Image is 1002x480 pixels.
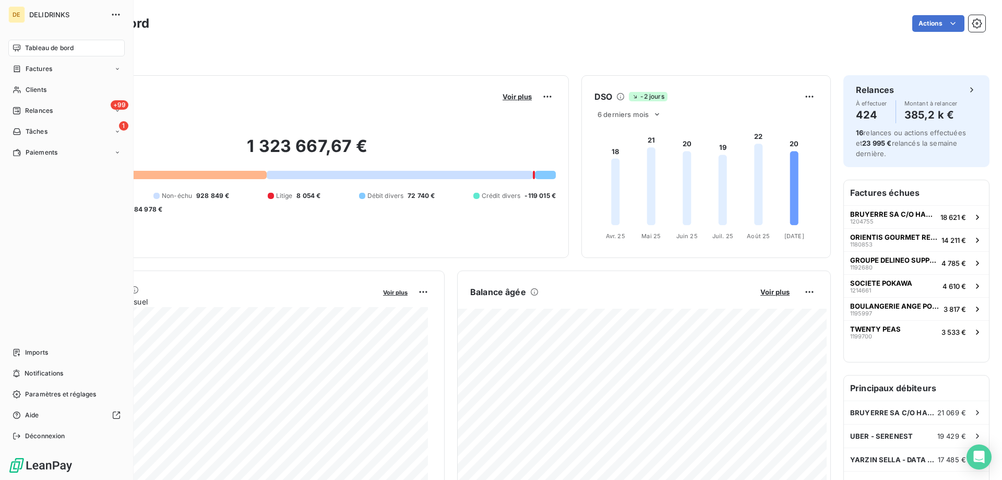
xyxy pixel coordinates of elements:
span: 3 817 € [944,305,966,313]
tspan: Mai 25 [641,232,661,240]
span: Montant à relancer [904,100,958,107]
span: 1204755 [850,218,874,225]
h6: Relances [856,84,894,96]
span: 1214661 [850,287,871,294]
span: GROUPE DELINEO SUPPLY CHAIN CHEZ GAUTIER [850,256,937,264]
h6: DSO [594,90,612,103]
button: Actions [912,15,964,32]
span: 928 849 € [196,191,229,201]
span: Paramètres et réglages [25,390,96,399]
span: TWENTY PEAS [850,325,901,333]
span: 21 069 € [937,408,966,417]
button: Voir plus [757,287,793,297]
span: Litige [276,191,293,201]
span: 72 740 € [408,191,435,201]
h6: Principaux débiteurs [844,376,989,401]
h4: 424 [856,107,887,123]
span: Voir plus [503,92,532,101]
span: +99 [111,100,128,110]
span: 1199700 [850,333,872,339]
button: SOCIETE POKAWA12146614 610 € [844,274,989,297]
span: 4 785 € [941,259,966,267]
span: Notifications [25,369,63,378]
span: À effectuer [856,100,887,107]
span: Chiffre d'affaires mensuel [59,296,376,307]
span: Voir plus [760,288,790,296]
span: 1 [119,121,128,131]
span: Factures [26,64,52,74]
div: Open Intercom Messenger [967,444,992,470]
span: Crédit divers [482,191,521,201]
span: 14 211 € [941,236,966,244]
span: 6 derniers mois [598,110,649,119]
span: Tâches [26,127,47,136]
tspan: Juin 25 [676,232,698,240]
button: Voir plus [499,92,535,101]
tspan: Juil. 25 [712,232,733,240]
span: BRUYERRE SA C/O HANAGROUP [850,210,936,218]
span: 17 485 € [938,455,966,464]
span: 1195997 [850,310,872,317]
h6: Balance âgée [470,286,526,298]
span: 1192680 [850,264,873,271]
tspan: Avr. 25 [606,232,625,240]
span: DELIDRINKS [29,10,104,19]
button: Voir plus [380,287,411,297]
span: -2 jours [629,92,667,101]
span: 23 995 € [862,139,891,147]
span: 4 610 € [943,282,966,290]
button: TWENTY PEAS11997003 533 € [844,320,989,343]
span: Imports [25,348,48,357]
span: Débit divers [367,191,404,201]
span: BRUYERRE SA C/O HANAGROUP [850,408,937,417]
span: 16 [856,128,863,137]
span: BOULANGERIE ANGE PORTEO - LA REUNION- SA [850,302,939,310]
span: Clients [26,85,46,95]
h4: 385,2 k € [904,107,958,123]
button: ORIENTIS GOURMET REFACTURATION118085314 211 € [844,228,989,251]
span: 3 533 € [941,328,966,336]
span: 1180853 [850,241,873,248]
tspan: [DATE] [784,232,804,240]
span: YARZIN SELLA - DATA DOG 21 - [GEOGRAPHIC_DATA] 9EME [850,455,938,464]
span: ORIENTIS GOURMET REFACTURATION [850,233,937,241]
h2: 1 323 667,67 € [59,136,556,167]
span: 8 054 € [296,191,320,201]
span: -119 015 € [524,191,556,201]
span: Aide [25,411,39,420]
tspan: Août 25 [747,232,770,240]
span: Non-échu [162,191,192,201]
button: GROUPE DELINEO SUPPLY CHAIN CHEZ GAUTIER11926804 785 € [844,251,989,274]
span: SOCIETE POKAWA [850,279,912,287]
span: relances ou actions effectuées et relancés la semaine dernière. [856,128,966,158]
span: -84 978 € [131,205,162,214]
span: UBER - SERENEST [850,432,913,440]
span: Voir plus [383,289,408,296]
span: Déconnexion [25,431,65,441]
div: DE [8,6,25,23]
a: Aide [8,407,125,424]
span: Relances [25,106,53,115]
img: Logo LeanPay [8,457,73,474]
span: Paiements [26,148,57,157]
span: Tableau de bord [25,43,74,53]
h6: Factures échues [844,180,989,205]
button: BRUYERRE SA C/O HANAGROUP120475518 621 € [844,205,989,228]
button: BOULANGERIE ANGE PORTEO - LA REUNION- SA11959973 817 € [844,297,989,320]
span: 19 429 € [937,432,966,440]
span: 18 621 € [940,213,966,221]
